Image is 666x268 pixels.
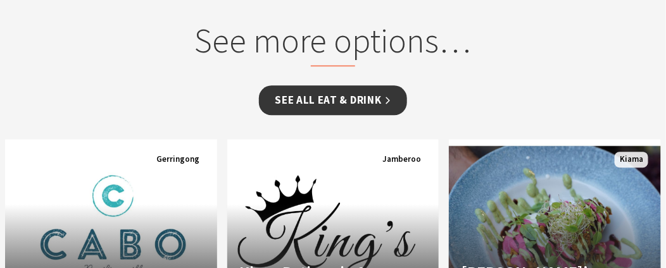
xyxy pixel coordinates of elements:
[377,152,426,167] span: Jamberoo
[259,85,406,115] a: See all Eat & Drink
[615,152,648,167] span: Kiama
[151,152,204,167] span: Gerringong
[123,20,543,66] h2: See more options…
